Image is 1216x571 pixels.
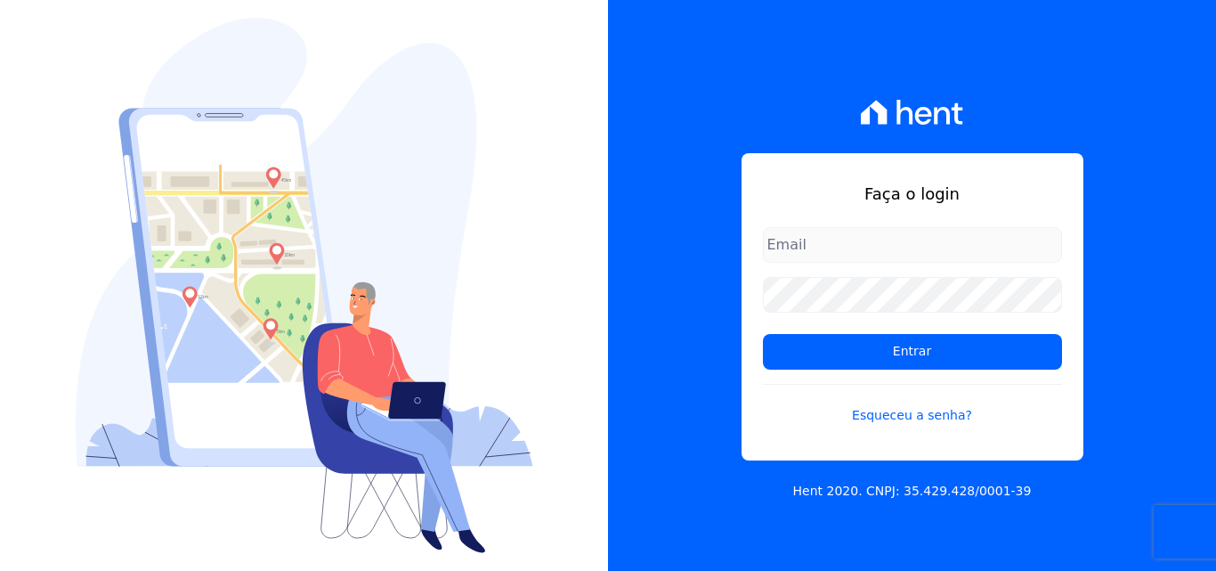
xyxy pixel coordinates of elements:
input: Entrar [763,334,1062,370]
h1: Faça o login [763,182,1062,206]
p: Hent 2020. CNPJ: 35.429.428/0001-39 [793,482,1032,501]
img: Login [76,18,533,553]
a: Esqueceu a senha? [763,384,1062,425]
input: Email [763,227,1062,263]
